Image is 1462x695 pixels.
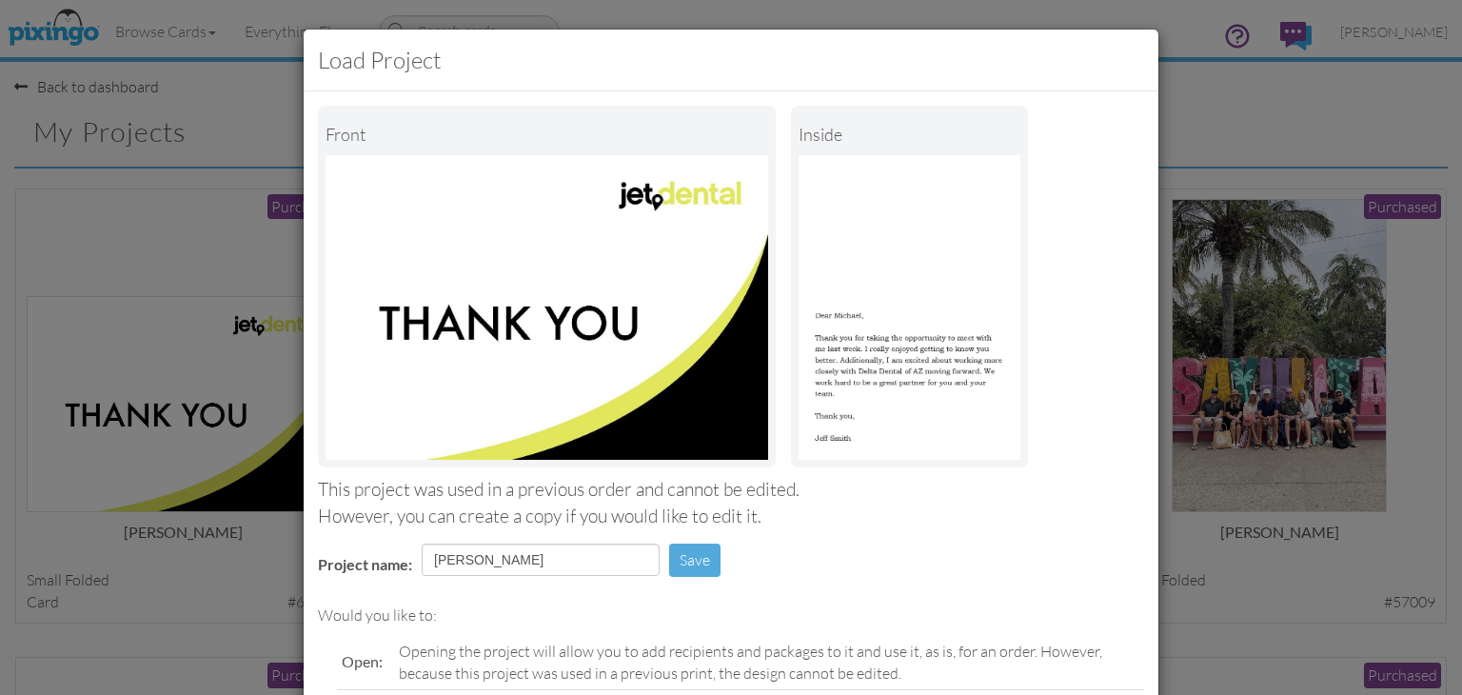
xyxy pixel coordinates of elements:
[326,155,768,460] img: Landscape Image
[326,113,768,155] div: Front
[342,652,383,670] span: Open:
[318,477,1144,503] div: This project was used in a previous order and cannot be edited.
[394,636,1144,689] td: Opening the project will allow you to add recipients and packages to it and use it, as is, for an...
[799,113,1020,155] div: inside
[318,44,1144,76] h3: Load Project
[799,155,1020,460] img: Portrait Image
[422,544,660,576] input: Enter project name
[318,504,1144,529] div: However, you can create a copy if you would like to edit it.
[318,605,1144,626] div: Would you like to:
[318,554,412,576] label: Project name:
[669,544,721,577] button: Save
